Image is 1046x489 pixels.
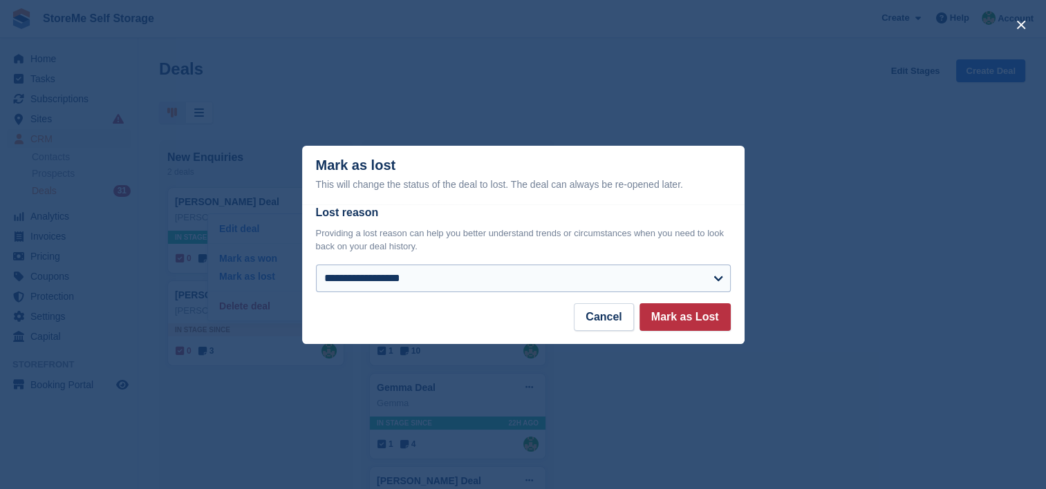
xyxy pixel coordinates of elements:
button: Mark as Lost [639,303,731,331]
button: close [1010,14,1032,36]
button: Cancel [574,303,633,331]
label: Lost reason [316,204,731,221]
p: Providing a lost reason can help you better understand trends or circumstances when you need to l... [316,227,731,253]
div: Mark as lost [316,157,731,193]
div: This will change the status of the deal to lost. The deal can always be re-opened later. [316,176,731,193]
